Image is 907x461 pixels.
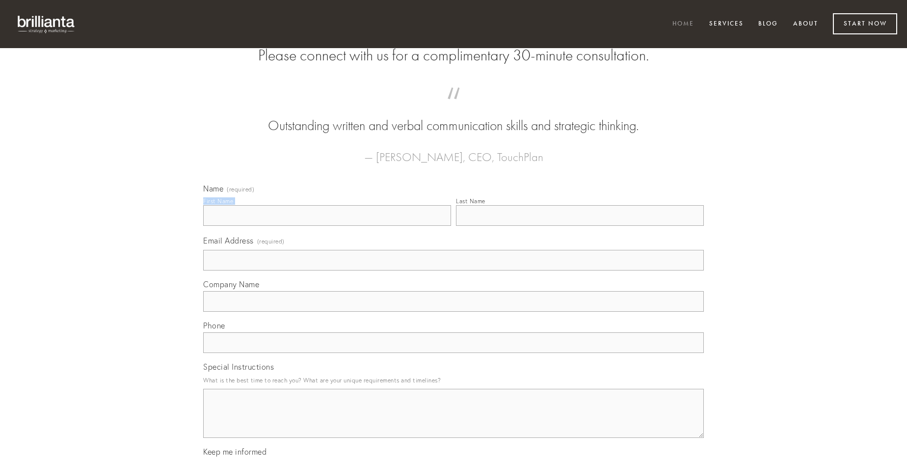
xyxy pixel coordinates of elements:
[227,187,254,192] span: (required)
[456,197,485,205] div: Last Name
[219,97,688,116] span: “
[257,235,285,248] span: (required)
[752,16,784,32] a: Blog
[703,16,750,32] a: Services
[666,16,700,32] a: Home
[219,97,688,136] blockquote: Outstanding written and verbal communication skills and strategic thinking.
[203,197,233,205] div: First Name
[787,16,825,32] a: About
[203,374,704,387] p: What is the best time to reach you? What are your unique requirements and timelines?
[833,13,897,34] a: Start Now
[219,136,688,167] figcaption: — [PERSON_NAME], CEO, TouchPlan
[203,46,704,65] h2: Please connect with us for a complimentary 30-minute consultation.
[10,10,83,38] img: brillianta - research, strategy, marketing
[203,236,254,245] span: Email Address
[203,362,274,372] span: Special Instructions
[203,184,223,193] span: Name
[203,447,267,457] span: Keep me informed
[203,279,259,289] span: Company Name
[203,321,225,330] span: Phone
